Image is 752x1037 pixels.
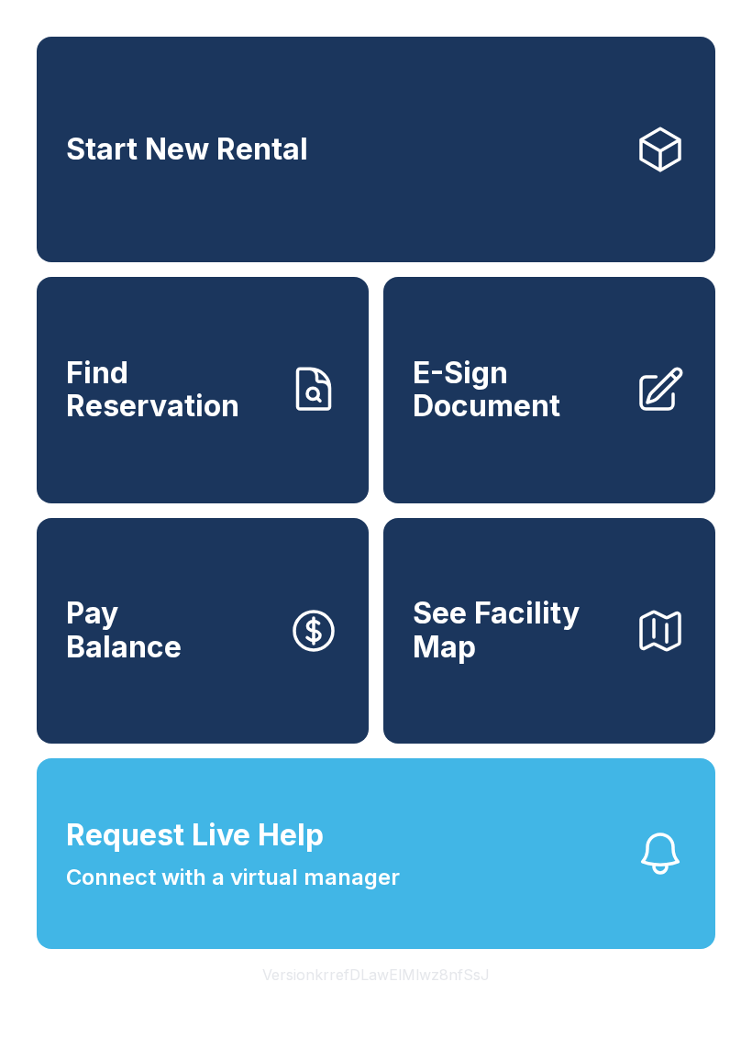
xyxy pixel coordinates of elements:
a: Find Reservation [37,277,369,502]
span: Start New Rental [66,133,308,167]
a: Start New Rental [37,37,715,262]
span: Pay Balance [66,597,182,664]
span: See Facility Map [413,597,620,664]
a: E-Sign Document [383,277,715,502]
span: Find Reservation [66,357,273,424]
button: See Facility Map [383,518,715,744]
span: E-Sign Document [413,357,620,424]
button: Request Live HelpConnect with a virtual manager [37,758,715,949]
button: PayBalance [37,518,369,744]
span: Request Live Help [66,813,324,857]
button: VersionkrrefDLawElMlwz8nfSsJ [248,949,504,1000]
span: Connect with a virtual manager [66,861,400,894]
